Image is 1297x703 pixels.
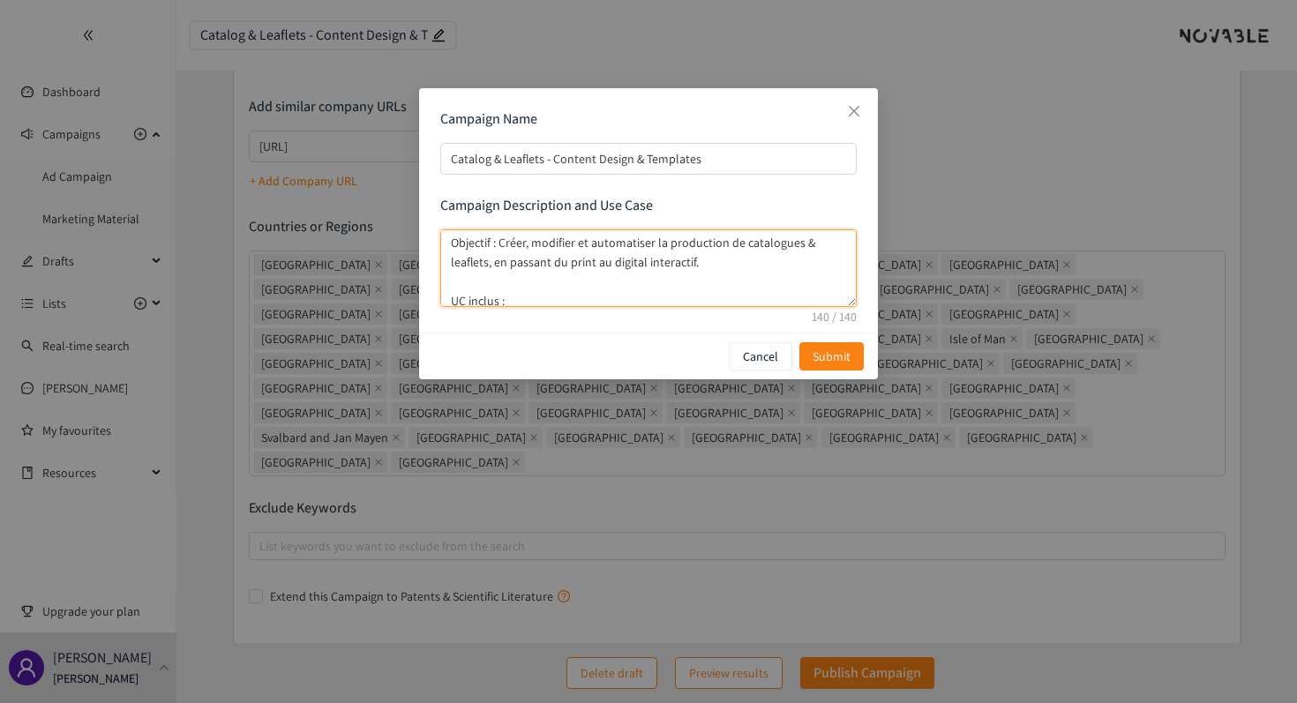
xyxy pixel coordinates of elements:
p: Cancel [743,347,778,366]
p: Campaign Description and Use Case [440,196,857,215]
button: Close [830,88,878,136]
button: Cancel [729,342,792,370]
span: close [847,104,861,118]
span: Submit [813,347,851,366]
input: campaign name [440,143,857,175]
p: Campaign Name [440,109,857,129]
button: Submit [799,342,864,370]
textarea: campaign description and use case [440,229,857,307]
iframe: Chat Widget [1209,618,1297,703]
